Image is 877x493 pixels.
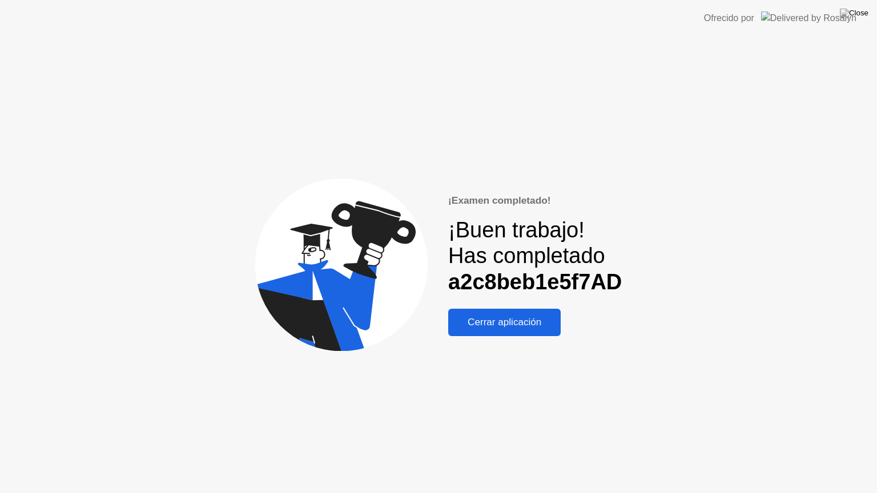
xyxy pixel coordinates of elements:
[343,5,365,26] button: Collapse window
[840,9,868,18] img: Close
[448,217,622,296] div: ¡Buen trabajo! Has completado
[452,317,557,328] div: Cerrar aplicación
[7,5,29,26] button: go back
[761,11,856,25] img: Delivered by Rosalyn
[448,193,622,208] div: ¡Examen completado!
[448,270,622,294] b: a2c8beb1e5f7AD
[448,309,561,336] button: Cerrar aplicación
[704,11,754,25] div: Ofrecido por
[365,5,385,25] div: Close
